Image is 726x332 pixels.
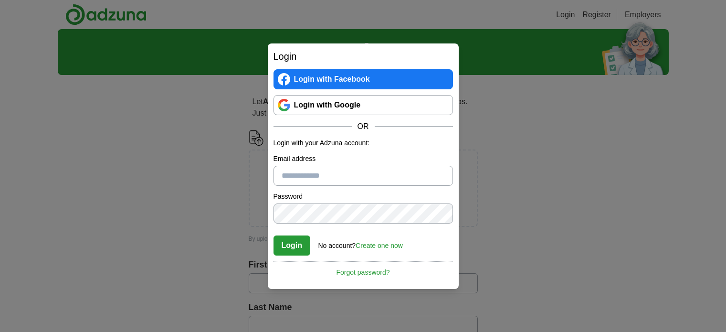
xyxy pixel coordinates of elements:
p: Login with your Adzuna account: [274,138,453,148]
a: Login with Facebook [274,69,453,89]
div: No account? [318,235,403,251]
span: OR [352,121,375,132]
a: Forgot password? [274,261,453,278]
label: Email address [274,154,453,164]
a: Login with Google [274,95,453,115]
label: Password [274,192,453,202]
h2: Login [274,49,453,64]
button: Login [274,236,311,256]
a: Create one now [356,242,403,249]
